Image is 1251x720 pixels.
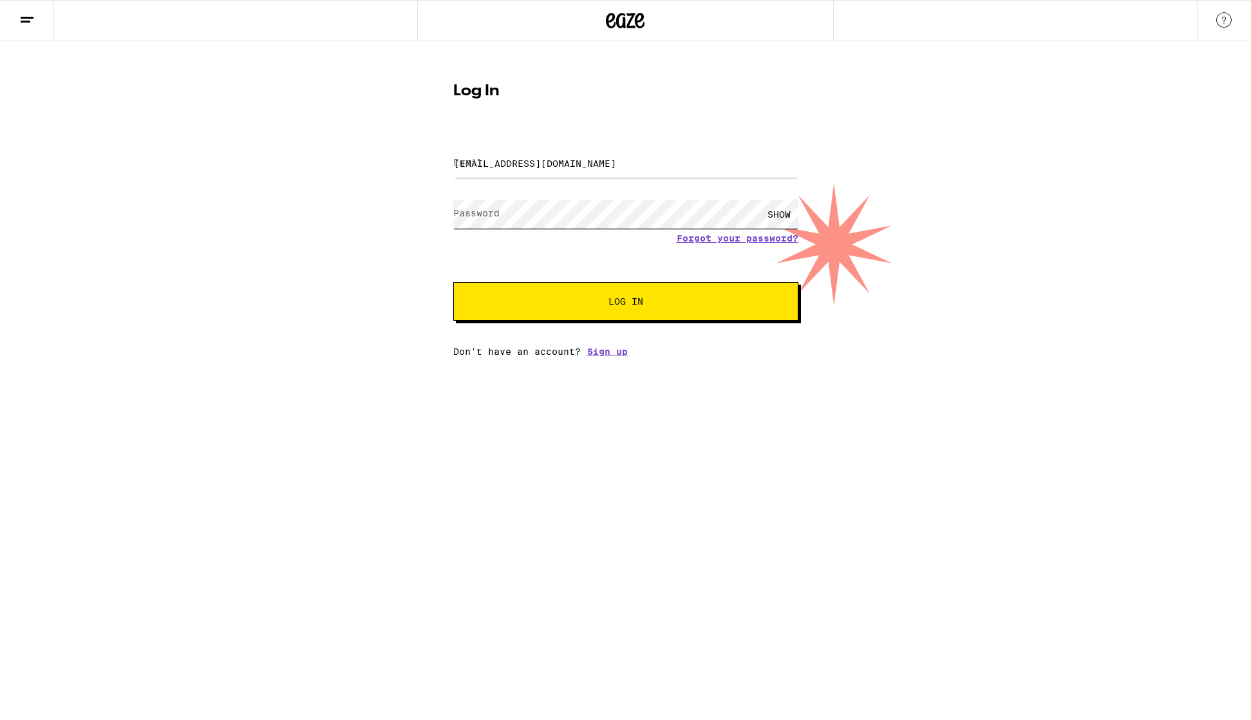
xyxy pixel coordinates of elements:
[8,9,93,19] span: Hi. Need any help?
[453,157,482,167] label: Email
[677,233,798,243] a: Forgot your password?
[453,346,798,357] div: Don't have an account?
[587,346,628,357] a: Sign up
[453,208,500,218] label: Password
[760,200,798,229] div: SHOW
[453,149,798,178] input: Email
[453,84,798,99] h1: Log In
[608,297,643,306] span: Log In
[453,282,798,321] button: Log In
